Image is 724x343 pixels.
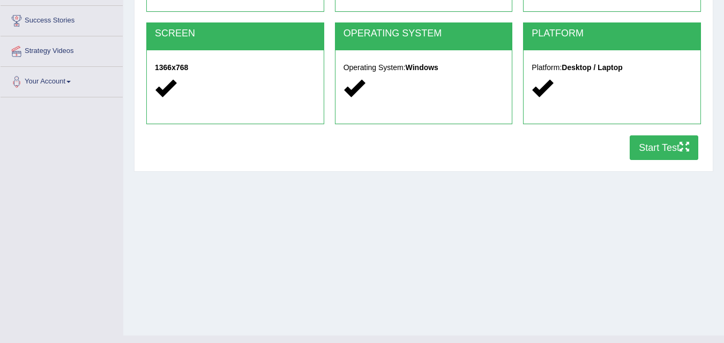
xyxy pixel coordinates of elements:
[532,64,692,72] h5: Platform:
[630,135,698,160] button: Start Test
[562,63,623,72] strong: Desktop / Laptop
[532,28,692,39] h2: PLATFORM
[155,63,188,72] strong: 1366x768
[1,67,123,94] a: Your Account
[406,63,438,72] strong: Windows
[344,64,504,72] h5: Operating System:
[1,6,123,33] a: Success Stories
[1,36,123,63] a: Strategy Videos
[155,28,316,39] h2: SCREEN
[344,28,504,39] h2: OPERATING SYSTEM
